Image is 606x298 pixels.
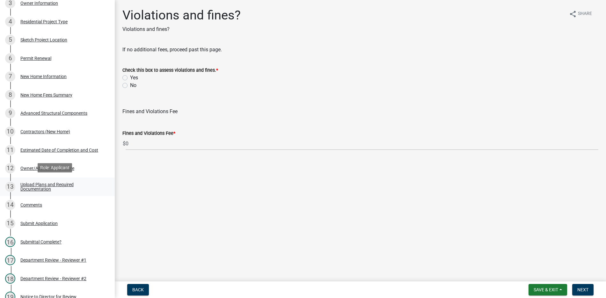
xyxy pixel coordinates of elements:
[5,53,15,63] div: 6
[20,203,42,207] div: Comments
[20,129,70,134] div: Contractors (New Home)
[20,93,72,97] div: New Home Fees Summary
[577,287,588,292] span: Next
[5,90,15,100] div: 8
[5,71,15,82] div: 7
[20,166,74,171] div: Owner/Applicant Signature
[20,38,67,42] div: Sketch Project Location
[122,25,241,33] p: Violations and fines?
[564,8,597,20] button: shareShare
[5,17,15,27] div: 4
[20,258,86,262] div: Department Review - Reviewer #1
[122,8,241,23] h1: Violations and fines?
[20,182,105,191] div: Upload Plans and Required Documentation
[20,111,87,115] div: Advanced Structural Components
[20,56,51,61] div: Permit Renewal
[5,218,15,229] div: 15
[20,1,58,5] div: Owner Information
[38,163,72,172] div: Role: Applicant
[5,200,15,210] div: 14
[122,46,598,54] div: If no additional fees, proceed past this page.
[529,284,567,295] button: Save & Exit
[20,240,62,244] div: Submittal Complete?
[5,108,15,118] div: 9
[130,74,138,82] label: Yes
[5,237,15,247] div: 16
[122,131,175,136] label: Fines and Violations Fee
[122,137,126,150] span: $
[122,108,598,115] div: Fines and Violations Fee
[20,221,58,226] div: Submit Application
[20,276,86,281] div: Department Review - Reviewer #2
[5,182,15,192] div: 13
[127,284,149,295] button: Back
[5,163,15,173] div: 12
[534,287,558,292] span: Save & Exit
[20,148,98,152] div: Estimated Date of Completion and Cost
[569,10,577,18] i: share
[5,273,15,284] div: 18
[20,19,68,24] div: Residential Project Type
[122,68,218,73] label: Check this box to assess violations and fines.
[130,82,136,89] label: No
[5,127,15,137] div: 10
[5,35,15,45] div: 5
[5,255,15,265] div: 17
[572,284,594,295] button: Next
[5,145,15,155] div: 11
[578,10,592,18] span: Share
[132,287,144,292] span: Back
[20,74,67,79] div: New Home Information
